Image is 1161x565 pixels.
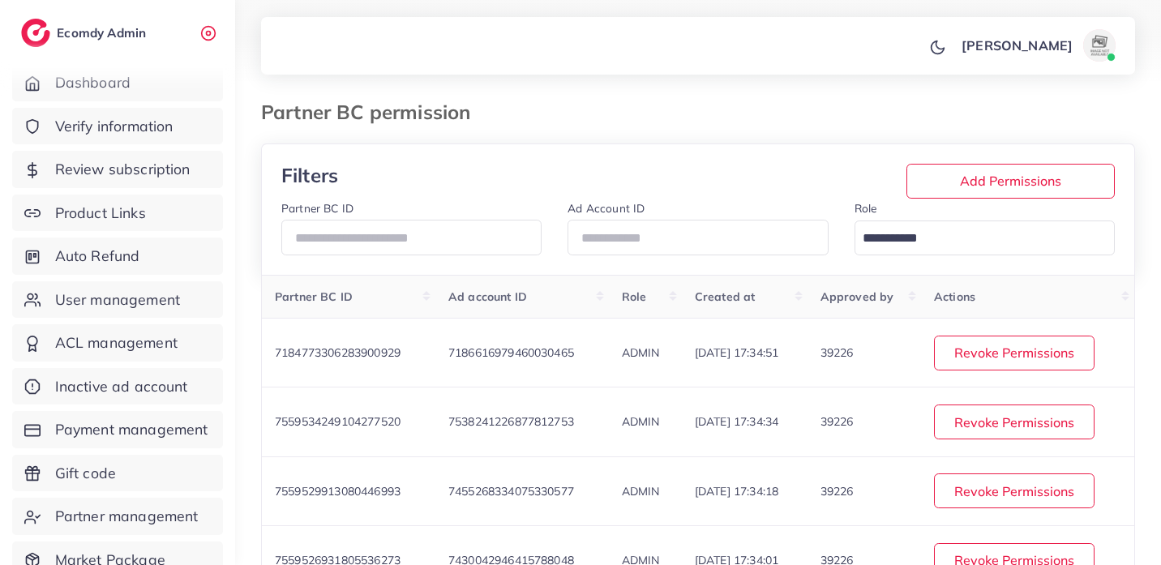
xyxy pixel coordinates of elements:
span: Dashboard [55,72,131,93]
span: 7186616979460030465 [448,345,574,360]
button: Revoke Permissions [934,473,1095,508]
span: Ad account ID [448,289,527,304]
span: ADMIN [622,345,660,360]
a: Product Links [12,195,223,232]
span: 7538241226877812753 [448,414,574,429]
span: Partner BC ID [275,289,353,304]
h2: Ecomdy Admin [57,25,150,41]
span: Role [622,289,647,304]
span: 7559534249104277520 [275,414,401,429]
span: Auto Refund [55,246,140,267]
span: Verify information [55,116,174,137]
span: Product Links [55,203,146,224]
button: Revoke Permissions [934,336,1095,370]
span: User management [55,289,180,310]
span: [DATE] 17:34:18 [695,484,778,499]
span: 7559529913080446993 [275,484,401,499]
span: ACL management [55,332,178,353]
input: Search for option [857,226,1094,251]
button: Add Permissions [906,164,1115,199]
span: Inactive ad account [55,376,188,397]
img: logo [21,19,50,47]
a: Partner management [12,498,223,535]
span: 39226 [820,345,854,360]
a: [PERSON_NAME]avatar [953,29,1122,62]
span: ADMIN [622,484,660,499]
a: User management [12,281,223,319]
a: Review subscription [12,151,223,188]
span: Approved by [820,289,894,304]
button: Revoke Permissions [934,404,1095,439]
span: 7184773306283900929 [275,345,401,360]
span: Actions [934,289,975,304]
span: 39226 [820,484,854,499]
label: Partner BC ID [281,200,353,216]
h3: Filters [281,164,420,187]
span: Gift code [55,463,116,484]
label: Ad Account ID [568,200,645,216]
label: Role [855,200,877,216]
span: Created at [695,289,756,304]
a: Inactive ad account [12,368,223,405]
span: [DATE] 17:34:34 [695,414,778,429]
span: Partner management [55,506,199,527]
span: 39226 [820,414,854,429]
p: [PERSON_NAME] [962,36,1073,55]
a: logoEcomdy Admin [21,19,150,47]
span: Payment management [55,419,208,440]
div: Search for option [855,220,1115,255]
span: ADMIN [622,414,660,429]
a: Verify information [12,108,223,145]
h3: Partner BC permission [261,101,483,124]
a: Payment management [12,411,223,448]
span: 7455268334075330577 [448,484,574,499]
a: ACL management [12,324,223,362]
a: Dashboard [12,64,223,101]
a: Auto Refund [12,238,223,275]
a: Gift code [12,455,223,492]
img: avatar [1083,29,1116,62]
span: [DATE] 17:34:51 [695,345,778,360]
span: Review subscription [55,159,191,180]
